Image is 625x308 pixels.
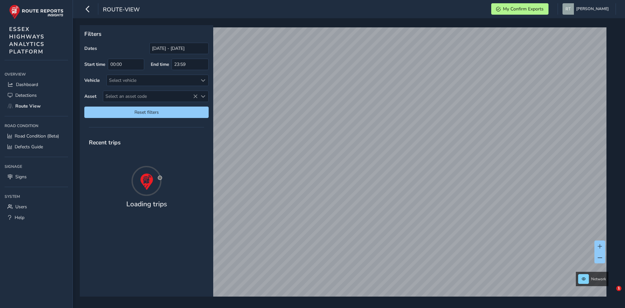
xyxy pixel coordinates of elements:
span: [PERSON_NAME] [576,3,609,15]
span: 1 [616,286,621,291]
h4: Loading trips [126,200,167,208]
span: ESSEX HIGHWAYS ANALYTICS PLATFORM [9,25,45,55]
div: System [5,192,68,201]
img: rr logo [9,5,63,19]
span: Users [15,204,27,210]
span: Reset filters [89,109,204,115]
label: Start time [84,61,105,67]
span: Defects Guide [15,144,43,150]
canvas: Map [82,27,606,304]
span: Select an asset code [103,91,198,102]
label: Dates [84,45,97,51]
button: [PERSON_NAME] [562,3,611,15]
div: Road Condition [5,121,68,131]
a: Signs [5,171,68,182]
div: Overview [5,69,68,79]
a: Dashboard [5,79,68,90]
a: Help [5,212,68,223]
span: Recent trips [84,134,125,151]
span: Network [591,276,606,282]
img: diamond-layout [562,3,574,15]
a: Detections [5,90,68,101]
a: Defects Guide [5,141,68,152]
a: Road Condition (Beta) [5,131,68,141]
span: My Confirm Exports [503,6,544,12]
label: Asset [84,93,96,99]
span: Signs [15,174,27,180]
iframe: Intercom live chat [603,286,618,301]
p: Filters [84,30,209,38]
label: Vehicle [84,77,100,83]
span: Road Condition (Beta) [15,133,59,139]
button: My Confirm Exports [491,3,549,15]
span: Detections [15,92,37,98]
div: Signage [5,162,68,171]
span: Help [15,214,24,221]
div: Select an asset code [198,91,208,102]
button: Reset filters [84,107,209,118]
span: route-view [103,6,140,15]
span: Dashboard [16,81,38,88]
span: Route View [15,103,41,109]
div: Select vehicle [107,75,198,86]
a: Route View [5,101,68,111]
a: Users [5,201,68,212]
label: End time [151,61,169,67]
